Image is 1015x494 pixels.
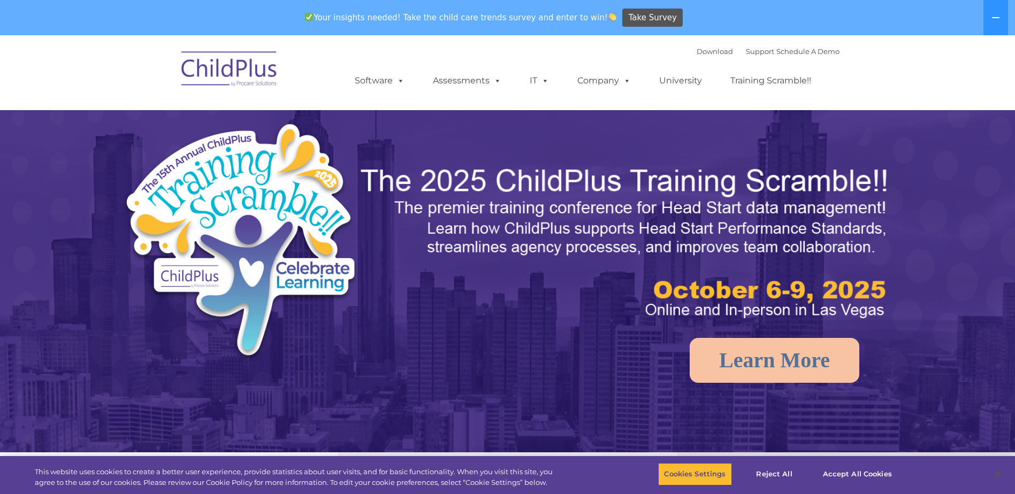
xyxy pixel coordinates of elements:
[746,47,774,56] a: Support
[720,70,822,91] a: Training Scramble!!
[176,44,283,97] img: ChildPlus by Procare Solutions
[741,463,808,485] button: Reject All
[648,70,713,91] a: University
[658,463,731,485] button: Cookies Settings
[305,13,313,21] img: ✅
[697,47,840,56] font: |
[986,462,1010,486] button: Close
[567,70,642,91] a: Company
[629,9,677,27] span: Take Survey
[519,70,560,91] a: IT
[35,467,558,488] div: This website uses cookies to create a better user experience, provide statistics about user visit...
[422,70,512,91] a: Assessments
[697,47,733,56] a: Download
[301,7,621,28] span: Your insights needed! Take the child care trends survey and enter to win!
[344,70,415,91] a: Software
[776,47,840,56] a: Schedule A Demo
[690,338,859,383] a: Learn More
[608,13,616,21] img: 👏
[622,9,683,27] a: Take Survey
[817,463,898,485] button: Accept All Cookies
